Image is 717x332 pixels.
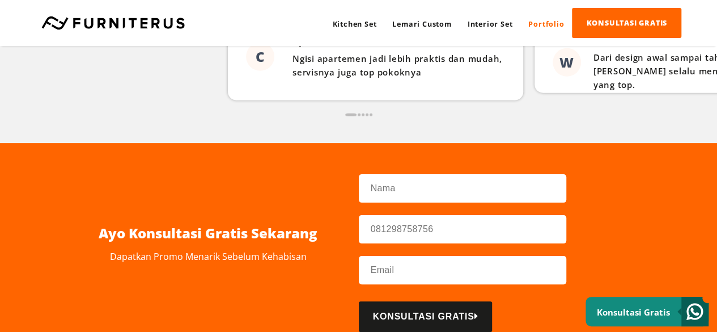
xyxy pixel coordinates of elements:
h2: Ayo Konsultasi Gratis Sekarang [58,224,359,242]
input: Email [359,256,566,284]
small: Konsultasi Gratis [597,306,670,318]
span: Dapatkan Promo Menarik Sebelum Kehabisan [58,250,359,263]
a: Konsultasi Gratis [586,297,708,326]
a: KONSULTASI GRATIS [572,8,681,38]
a: Portfolio [520,9,572,39]
span: C [256,47,265,66]
a: Interior Set [460,9,521,39]
input: Nama [359,174,566,203]
input: 081298758756 [359,215,566,243]
button: KONSULTASI GRATIS [359,301,493,332]
a: Kitchen Set [324,9,384,39]
p: Ngisi apartemen jadi lebih praktis dan mudah, servisnya juga top pokoknya [292,52,517,79]
a: Lemari Custom [384,9,459,39]
span: W [559,53,574,72]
